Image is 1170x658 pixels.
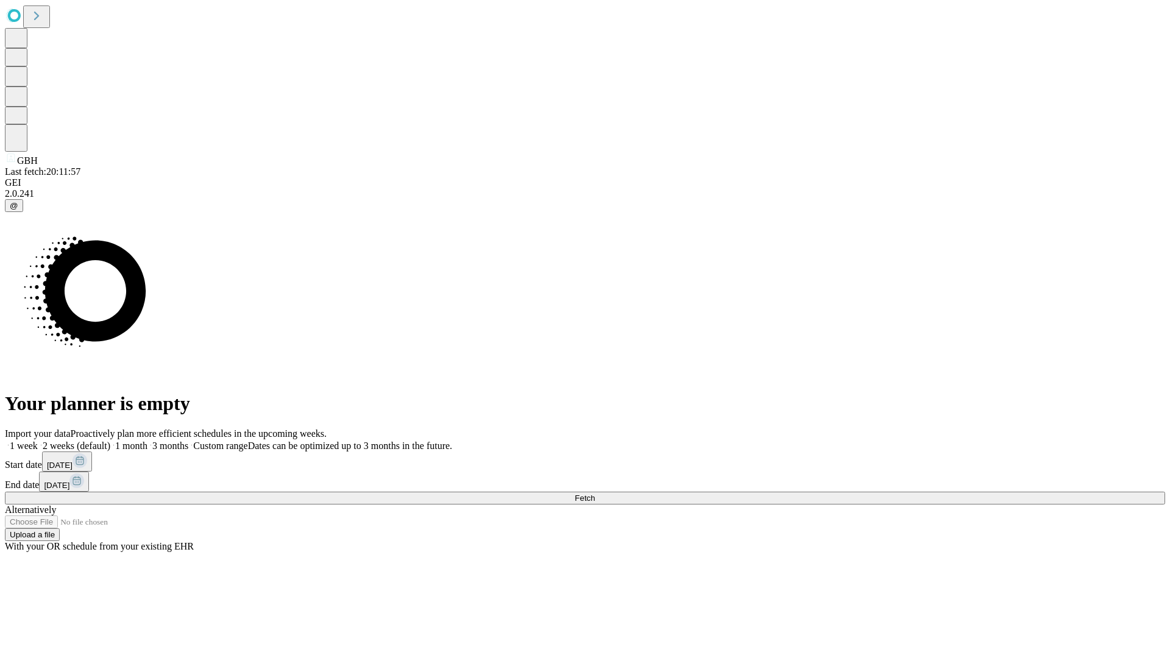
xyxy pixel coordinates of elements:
[43,440,110,451] span: 2 weeks (default)
[5,472,1165,492] div: End date
[575,493,595,503] span: Fetch
[248,440,452,451] span: Dates can be optimized up to 3 months in the future.
[115,440,147,451] span: 1 month
[5,392,1165,415] h1: Your planner is empty
[152,440,188,451] span: 3 months
[5,199,23,212] button: @
[47,461,73,470] span: [DATE]
[44,481,69,490] span: [DATE]
[10,440,38,451] span: 1 week
[5,504,56,515] span: Alternatively
[5,428,71,439] span: Import your data
[39,472,89,492] button: [DATE]
[17,155,38,166] span: GBH
[5,188,1165,199] div: 2.0.241
[5,451,1165,472] div: Start date
[193,440,247,451] span: Custom range
[5,166,80,177] span: Last fetch: 20:11:57
[42,451,92,472] button: [DATE]
[10,201,18,210] span: @
[5,528,60,541] button: Upload a file
[5,177,1165,188] div: GEI
[5,492,1165,504] button: Fetch
[5,541,194,551] span: With your OR schedule from your existing EHR
[71,428,327,439] span: Proactively plan more efficient schedules in the upcoming weeks.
